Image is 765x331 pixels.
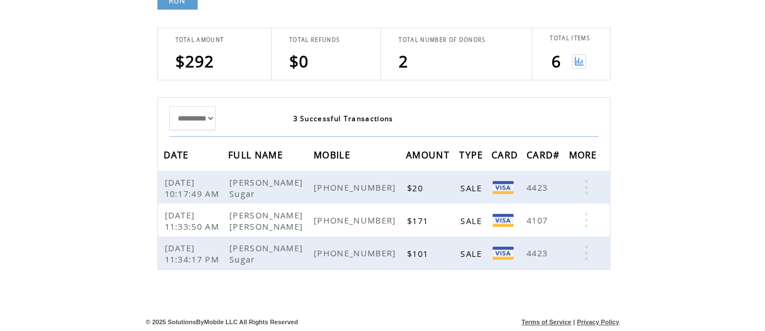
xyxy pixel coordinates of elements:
[460,182,485,194] span: SALE
[229,242,303,265] span: [PERSON_NAME] Sugar
[493,214,514,227] img: Visa
[552,50,561,72] span: 6
[229,177,303,199] span: [PERSON_NAME] Sugar
[314,182,399,193] span: [PHONE_NUMBER]
[165,177,223,199] span: [DATE] 10:17:49 AM
[176,36,224,44] span: TOTAL AMOUNT
[165,242,223,265] span: [DATE] 11:34:17 PM
[407,215,431,226] span: $171
[407,182,426,194] span: $20
[550,35,590,42] span: TOTAL ITEMS
[399,36,485,44] span: TOTAL NUMBER OF DONORS
[164,151,192,158] a: DATE
[527,151,563,158] a: CARD#
[572,54,586,68] img: View graph
[146,319,298,325] span: © 2025 SolutionsByMobile LLC All Rights Reserved
[406,146,452,167] span: AMOUNT
[460,248,485,259] span: SALE
[293,114,394,123] span: 3 Successful Transactions
[527,247,550,259] span: 4423
[176,50,215,72] span: $292
[527,182,550,193] span: 4423
[569,146,600,167] span: MORE
[522,319,571,325] a: Terms of Service
[493,247,514,260] img: Visa
[407,248,431,259] span: $101
[492,151,521,158] a: CARD
[573,319,575,325] span: |
[493,181,514,194] img: Visa
[289,36,340,44] span: TOTAL REFUNDS
[460,215,485,226] span: SALE
[314,214,399,226] span: [PHONE_NUMBER]
[289,50,309,72] span: $0
[165,209,223,232] span: [DATE] 11:33:50 AM
[459,146,486,167] span: TYPE
[229,209,306,232] span: [PERSON_NAME] [PERSON_NAME]
[314,146,353,167] span: MOBILE
[459,151,486,158] a: TYPE
[527,146,563,167] span: CARD#
[406,151,452,158] a: AMOUNT
[577,319,619,325] a: Privacy Policy
[228,146,286,167] span: FULL NAME
[492,146,521,167] span: CARD
[314,247,399,259] span: [PHONE_NUMBER]
[527,214,550,226] span: 4107
[164,146,192,167] span: DATE
[399,50,408,72] span: 2
[314,151,353,158] a: MOBILE
[228,151,286,158] a: FULL NAME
